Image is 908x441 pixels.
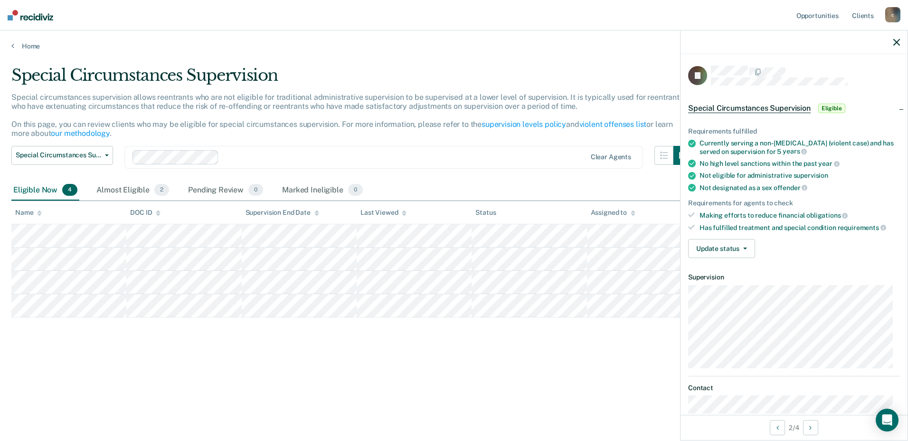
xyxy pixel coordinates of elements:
[818,160,839,167] span: year
[688,273,900,281] dt: Supervision
[770,420,785,435] button: Previous Opportunity
[688,239,755,258] button: Update status
[11,42,897,50] a: Home
[51,129,110,138] a: our methodology
[794,172,828,179] span: supervision
[838,224,886,231] span: requirements
[700,159,900,168] div: No high level sanctions within the past
[688,104,811,113] span: Special Circumstances Supervision
[885,7,900,22] div: c
[876,409,899,431] div: Open Intercom Messenger
[11,93,683,138] p: Special circumstances supervision allows reentrants who are not eligible for traditional administ...
[186,180,265,201] div: Pending Review
[482,120,566,129] a: supervision levels policy
[681,93,908,124] div: Special Circumstances SupervisionEligible
[803,420,818,435] button: Next Opportunity
[579,120,647,129] a: violent offenses list
[248,184,263,196] span: 0
[591,209,635,217] div: Assigned to
[688,199,900,207] div: Requirements for agents to check
[774,184,808,192] span: offender
[280,180,365,201] div: Marked Ineligible
[154,184,169,196] span: 2
[700,211,900,220] div: Making efforts to reduce financial
[16,151,101,159] span: Special Circumstances Supervision
[806,211,848,219] span: obligations
[11,180,79,201] div: Eligible Now
[15,209,42,217] div: Name
[246,209,319,217] div: Supervision End Date
[130,209,161,217] div: DOC ID
[8,10,53,20] img: Recidiviz
[700,172,900,180] div: Not eligible for administrative
[62,184,77,196] span: 4
[700,139,900,155] div: Currently serving a non-[MEDICAL_DATA] (violent case) and has served on supervision for 5
[700,183,900,192] div: Not designated as a sex
[783,147,807,155] span: years
[348,184,363,196] span: 0
[360,209,407,217] div: Last Viewed
[11,66,692,93] div: Special Circumstances Supervision
[688,384,900,392] dt: Contact
[818,104,845,113] span: Eligible
[591,153,631,161] div: Clear agents
[681,415,908,440] div: 2 / 4
[688,127,900,135] div: Requirements fulfilled
[475,209,496,217] div: Status
[700,223,900,232] div: Has fulfilled treatment and special condition
[95,180,171,201] div: Almost Eligible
